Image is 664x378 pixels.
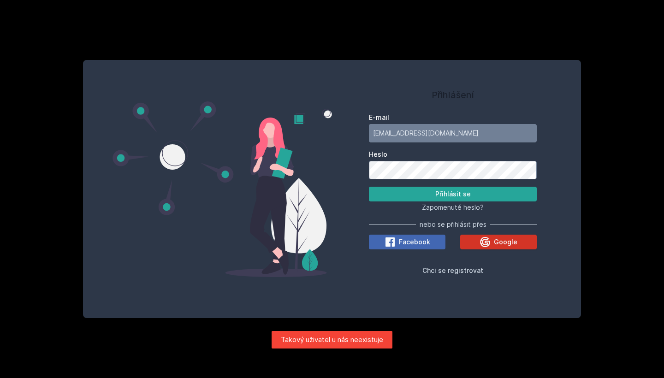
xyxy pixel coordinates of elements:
[369,187,537,201] button: Přihlásit se
[399,237,430,247] span: Facebook
[369,235,445,249] button: Facebook
[422,203,484,211] span: Zapomenuté heslo?
[369,113,537,122] label: E-mail
[460,235,537,249] button: Google
[420,220,486,229] span: nebo se přihlásit přes
[369,150,537,159] label: Heslo
[422,266,483,274] span: Chci se registrovat
[369,124,537,142] input: Tvoje e-mailová adresa
[369,88,537,102] h1: Přihlášení
[422,265,483,276] button: Chci se registrovat
[272,331,392,348] div: Takový uživatel u nás neexistuje
[494,237,517,247] span: Google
